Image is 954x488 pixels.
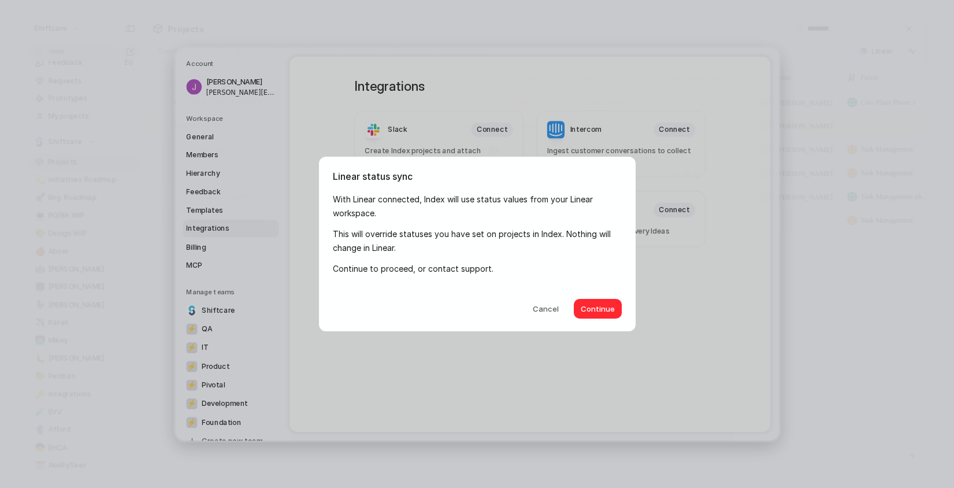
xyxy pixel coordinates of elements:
button: Continue [574,299,622,319]
span: Cancel [533,304,559,315]
p: This will override statuses you have set on projects in Index. Nothing will change in Linear. [333,227,622,256]
span: Continue [581,304,615,315]
h2: Linear status sync [333,169,622,183]
p: Continue to proceed, or contact support. [333,262,622,276]
p: With Linear connected, Index will use status values from your Linear workspace. [333,193,622,221]
button: Cancel [523,299,569,319]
